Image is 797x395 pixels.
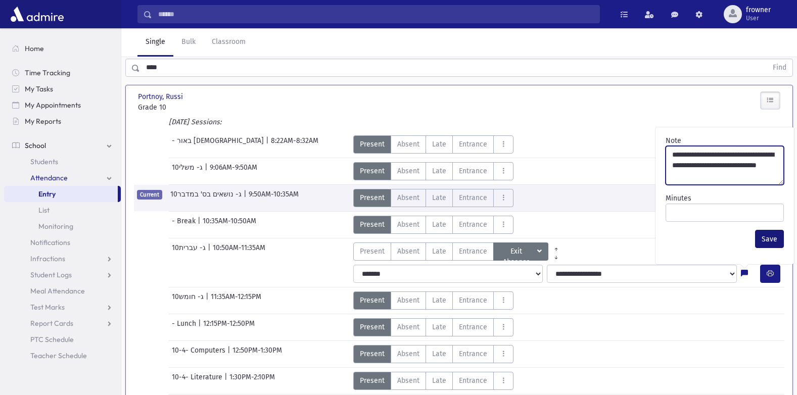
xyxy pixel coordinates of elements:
span: 10ג- משלי [172,162,205,180]
img: AdmirePro [8,4,66,24]
span: Exit Absence [500,246,536,257]
span: Present [360,246,385,257]
div: AttTypes [353,162,513,180]
span: Entrance [459,295,487,306]
label: Note [666,135,681,146]
span: Student Logs [30,270,72,279]
span: My Reports [25,117,61,126]
span: Report Cards [30,319,73,328]
span: | [224,372,229,390]
a: Notifications [4,234,121,251]
div: AttTypes [353,318,513,336]
a: My Appointments [4,97,121,113]
span: Home [25,44,44,53]
span: Late [432,166,446,176]
span: Present [360,192,385,203]
span: Absent [397,219,419,230]
span: Present [360,166,385,176]
span: 12:50PM-1:30PM [232,345,282,363]
span: | [198,216,203,234]
span: Entrance [459,246,487,257]
span: Present [360,139,385,150]
input: Search [152,5,599,23]
span: 10-4- Literature [172,372,224,390]
span: Teacher Schedule [30,351,87,360]
span: 10ג- עברית [172,242,208,261]
span: Entrance [459,192,487,203]
span: Time Tracking [25,68,70,77]
span: Entrance [459,166,487,176]
span: My Tasks [25,84,53,93]
span: frowner [746,6,771,14]
span: Present [360,295,385,306]
span: Students [30,157,58,166]
button: Save [755,230,784,248]
span: - Lunch [172,318,198,336]
span: | [205,162,210,180]
span: | [244,189,249,207]
span: Entrance [459,139,487,150]
span: Present [360,322,385,332]
a: Time Tracking [4,65,121,81]
button: Find [767,59,792,76]
span: Present [360,375,385,386]
span: 12:15PM-12:50PM [203,318,255,336]
a: List [4,202,121,218]
span: User [746,14,771,22]
div: AttTypes [353,216,513,234]
span: Late [432,219,446,230]
span: My Appointments [25,101,81,110]
div: AttTypes [353,291,513,310]
span: | [206,291,211,310]
span: 9:06AM-9:50AM [210,162,257,180]
span: Late [432,139,446,150]
label: Minutes [666,193,691,204]
a: My Tasks [4,81,121,97]
span: Current [137,190,162,200]
span: Attendance [30,173,68,182]
div: AttTypes [353,345,513,363]
a: Test Marks [4,299,121,315]
div: AttTypes [353,135,513,154]
span: Late [432,295,446,306]
span: Entrance [459,219,487,230]
span: Test Marks [30,303,65,312]
span: Notifications [30,238,70,247]
span: Entrance [459,322,487,332]
a: Classroom [204,28,254,57]
span: | [208,242,213,261]
a: PTC Schedule [4,331,121,348]
span: 8:22AM-8:32AM [271,135,318,154]
span: 10:35AM-10:50AM [203,216,256,234]
span: 10-4- Computers [172,345,227,363]
a: Teacher Schedule [4,348,121,364]
span: 11:35AM-12:15PM [211,291,261,310]
a: Monitoring [4,218,121,234]
a: Infractions [4,251,121,267]
a: School [4,137,121,154]
a: Attendance [4,170,121,186]
span: Monitoring [38,222,73,231]
span: 9:50AM-10:35AM [249,189,299,207]
span: Late [432,322,446,332]
span: Absent [397,322,419,332]
button: Exit Absence [493,242,549,261]
span: School [25,141,46,150]
span: - באור [DEMOGRAPHIC_DATA] [172,135,266,154]
a: My Reports [4,113,121,129]
span: Absent [397,166,419,176]
span: Late [432,349,446,359]
span: Late [432,192,446,203]
span: Grade 10 [138,102,237,113]
a: Report Cards [4,315,121,331]
span: Present [360,219,385,230]
span: 10:50AM-11:35AM [213,242,265,261]
div: AttTypes [353,242,565,261]
span: Late [432,246,446,257]
span: | [266,135,271,154]
span: Absent [397,295,419,306]
i: [DATE] Sessions: [169,118,221,126]
span: Absent [397,139,419,150]
a: Student Logs [4,267,121,283]
a: Home [4,40,121,57]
